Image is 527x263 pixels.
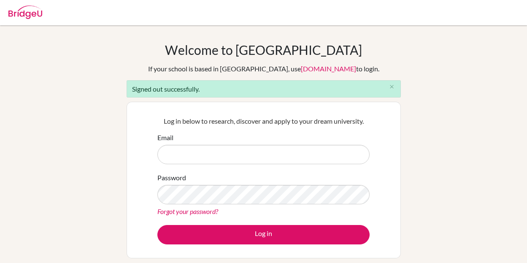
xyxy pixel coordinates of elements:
button: Log in [157,225,370,244]
div: If your school is based in [GEOGRAPHIC_DATA], use to login. [148,64,379,74]
a: [DOMAIN_NAME] [301,65,356,73]
i: close [389,84,395,90]
label: Password [157,173,186,183]
p: Log in below to research, discover and apply to your dream university. [157,116,370,126]
img: Bridge-U [8,5,42,19]
button: Close [384,81,400,93]
a: Forgot your password? [157,207,218,215]
div: Signed out successfully. [127,80,401,98]
h1: Welcome to [GEOGRAPHIC_DATA] [165,42,362,57]
label: Email [157,133,173,143]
